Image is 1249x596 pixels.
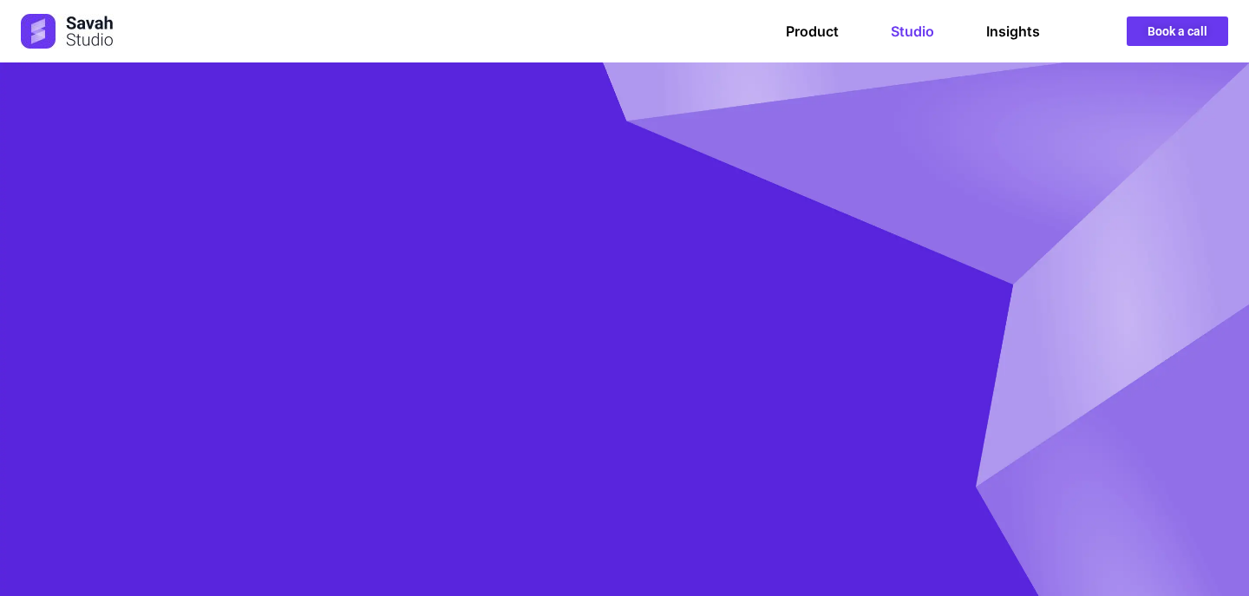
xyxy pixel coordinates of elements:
a: Studio [891,23,934,40]
a: Insights [986,23,1040,40]
span: Book a call [1148,25,1207,37]
a: Product [786,23,839,40]
nav: Menu [786,23,1040,40]
a: Book a call [1127,16,1228,46]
